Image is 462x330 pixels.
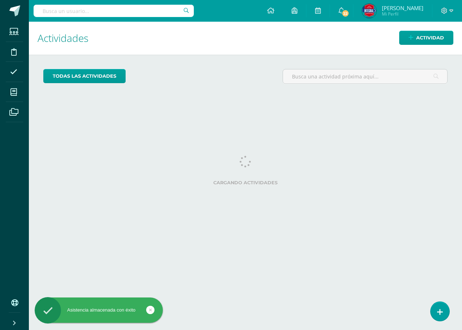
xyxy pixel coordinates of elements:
h1: Actividades [38,22,453,55]
div: Asistencia almacenada con éxito [35,307,163,313]
input: Busca una actividad próxima aquí... [283,69,447,83]
img: 72ef202106059d2cf8782804515493ae.png [362,4,376,18]
span: [PERSON_NAME] [382,4,423,12]
span: Mi Perfil [382,11,423,17]
label: Cargando actividades [43,180,448,185]
span: 22 [341,9,349,17]
span: Actividad [416,31,444,44]
a: todas las Actividades [43,69,126,83]
input: Busca un usuario... [34,5,194,17]
a: Actividad [399,31,453,45]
